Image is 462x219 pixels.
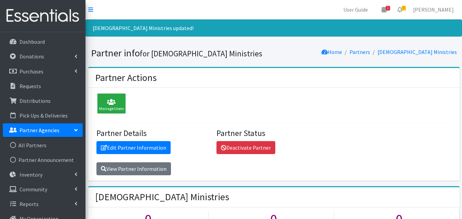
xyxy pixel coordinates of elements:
h4: Partner Details [96,128,211,138]
p: Donations [19,53,44,60]
a: Purchases [3,65,83,78]
span: 1 [386,6,390,11]
a: View Partner Information [96,162,171,175]
p: Dashboard [19,38,45,45]
span: 3 [401,6,406,11]
p: Community [19,186,47,193]
a: Partner Announcement [3,153,83,167]
a: 3 [392,3,408,16]
a: Reports [3,197,83,211]
a: Distributions [3,94,83,108]
p: Requests [19,83,41,90]
a: [DEMOGRAPHIC_DATA] Ministries [378,49,457,55]
a: Inventory [3,168,83,181]
h4: Partner Status [216,128,331,138]
img: HumanEssentials [3,4,83,27]
h1: Partner info [91,47,272,59]
a: 1 [376,3,392,16]
a: User Guide [338,3,373,16]
a: All Partners [3,138,83,152]
div: Manage Users [97,93,126,114]
small: for [DEMOGRAPHIC_DATA] Ministries [140,49,262,58]
a: Home [321,49,342,55]
p: Purchases [19,68,43,75]
a: [PERSON_NAME] [408,3,459,16]
a: Dashboard [3,35,83,49]
a: Manage Users [94,101,126,108]
p: Distributions [19,97,51,104]
h2: [DEMOGRAPHIC_DATA] Ministries [95,191,229,203]
p: Inventory [19,171,42,178]
p: Reports [19,201,39,207]
p: Pick Ups & Deliveries [19,112,68,119]
a: Deactivate Partner [216,141,275,154]
a: Donations [3,50,83,63]
p: Partner Agencies [19,127,60,134]
div: [DEMOGRAPHIC_DATA] Ministries updated! [85,19,462,37]
a: Partners [349,49,370,55]
a: Pick Ups & Deliveries [3,109,83,122]
a: Edit Partner Information [96,141,171,154]
a: Requests [3,79,83,93]
a: Community [3,182,83,196]
h2: Partner Actions [95,72,157,84]
a: Partner Agencies [3,123,83,137]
